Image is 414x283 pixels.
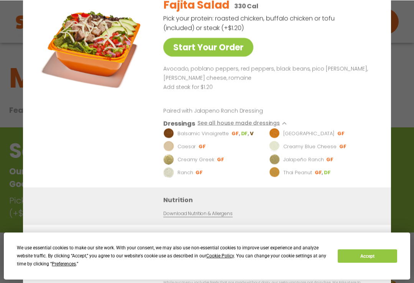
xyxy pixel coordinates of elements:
[177,143,196,150] p: Caesar
[269,167,280,178] img: Dressing preview image for Thai Peanut
[4,232,410,279] div: Cookie Consent Prompt
[163,195,379,205] h3: Nutrition
[163,13,336,32] p: Pick your protein: roasted chicken, buffalo chicken or tofu (included) or steak (+$1.20)
[17,244,329,268] div: We use essential cookies to make our site work. With your consent, we may also use non-essential ...
[163,37,253,56] a: Start Your Order
[315,169,324,176] li: GF
[337,130,345,137] li: GF
[163,210,232,217] a: Download Nutrition & Allergens
[163,64,373,82] p: Avocado, poblano peppers, red peppers, black beans, pico [PERSON_NAME], [PERSON_NAME] cheese, rom...
[339,143,347,150] li: GF
[269,141,280,152] img: Dressing preview image for Creamy Blue Cheese
[197,119,291,128] button: See all house made dressings
[283,169,312,176] p: Thai Peanut
[250,130,254,137] li: V
[199,143,207,150] li: GF
[177,156,214,163] p: Creamy Greek
[283,156,324,163] p: Jalapeño Ranch
[326,156,334,163] li: GF
[163,82,373,91] p: Add steak for $1.20
[177,169,193,176] p: Ranch
[177,130,229,137] p: Balsamic Vinaigrette
[269,154,280,165] img: Dressing preview image for Jalapeño Ranch
[338,249,397,262] button: Accept
[163,154,174,165] img: Dressing preview image for Creamy Greek
[163,141,174,152] img: Dressing preview image for Caesar
[206,253,234,258] span: Cookie Policy
[241,130,250,137] li: DF
[269,128,280,139] img: Dressing preview image for BBQ Ranch
[324,169,332,176] li: DF
[195,169,204,176] li: GF
[163,107,305,115] p: Paired with Jalapeno Ranch Dressing
[52,261,76,266] span: Preferences
[217,156,225,163] li: GF
[163,128,174,139] img: Dressing preview image for Balsamic Vinaigrette
[163,167,174,178] img: Dressing preview image for Ranch
[232,130,241,137] li: GF
[283,130,335,137] p: [GEOGRAPHIC_DATA]
[163,119,195,128] h3: Dressings
[283,143,337,150] p: Creamy Blue Cheese
[234,1,258,10] p: 330 Cal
